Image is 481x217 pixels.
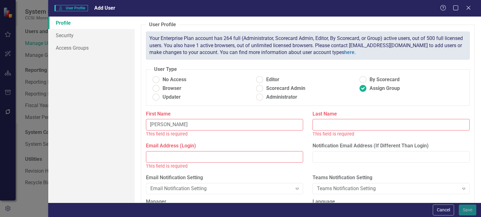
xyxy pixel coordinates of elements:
[149,35,463,56] span: Your Enterprise Plan account has 264 full (Administrator, Scorecard Admin, Editor, By Scorecard, ...
[146,163,303,170] div: This field is required
[151,66,180,73] legend: User Type
[266,94,297,101] span: Administrator
[370,76,400,83] span: By Scorecard
[313,111,470,118] label: Last Name
[146,111,303,118] label: First Name
[266,76,279,83] span: Editor
[48,29,135,42] a: Security
[146,131,303,138] div: This field is required
[94,5,115,11] span: Add User
[313,131,470,138] div: This field is required
[163,94,181,101] span: Updater
[146,142,303,150] label: Email Address (Login)
[146,198,303,205] label: Manager
[313,174,470,181] label: Teams Notification Setting
[344,49,354,55] a: here
[459,205,476,215] button: Save
[163,85,181,92] span: Browser
[266,85,305,92] span: Scorecard Admin
[146,174,303,181] label: Email Notification Setting
[313,142,470,150] label: Notification Email Address (If Different Than Login)
[317,185,458,192] div: Teams Notification Setting
[150,185,292,192] div: Email Notification Setting
[54,5,88,11] span: User Profile
[370,85,400,92] span: Assign Group
[163,76,186,83] span: No Access
[433,205,454,215] button: Cancel
[146,21,179,28] legend: User Profile
[48,17,135,29] a: Profile
[313,198,470,205] label: Language
[48,42,135,54] a: Access Groups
